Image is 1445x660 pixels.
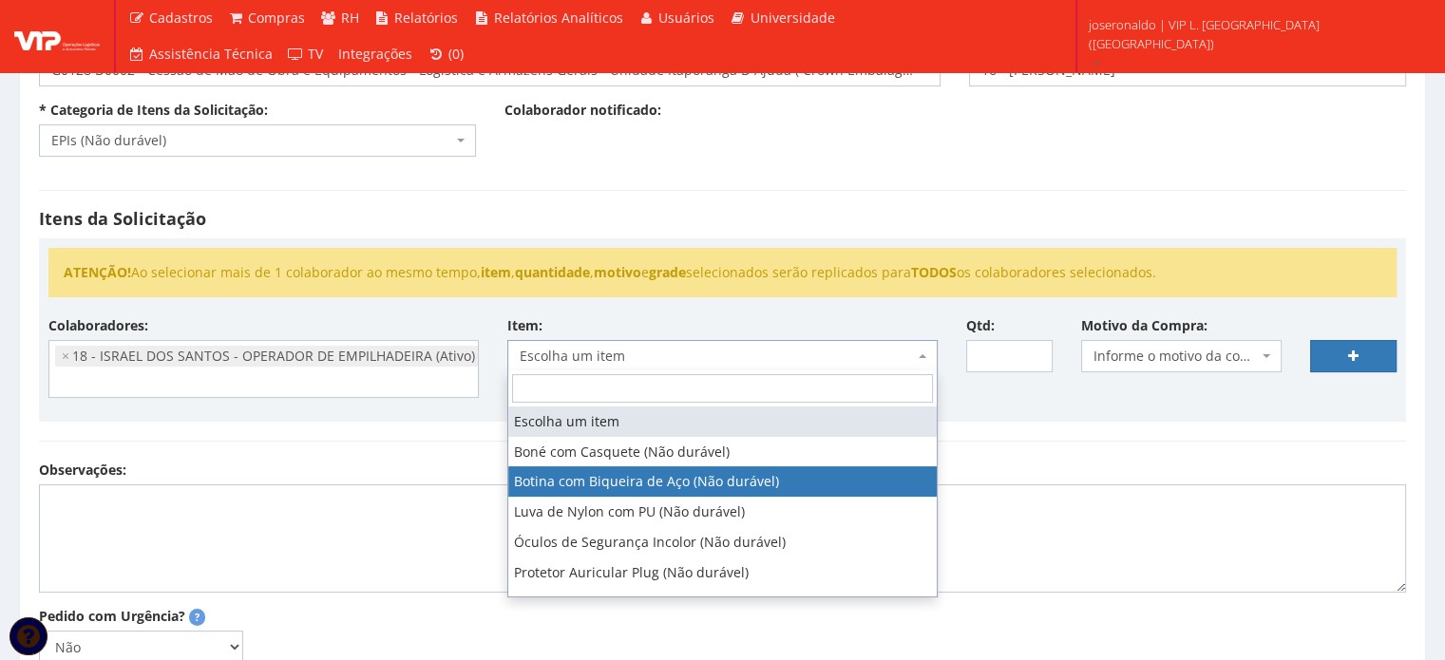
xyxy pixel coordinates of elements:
span: Compras [248,9,305,27]
li: Boné com Casquete (Não durável) [508,437,937,467]
label: Item: [507,316,542,335]
strong: ? [195,610,200,624]
span: Integrações [338,45,412,63]
a: TV [280,36,332,72]
label: Pedido com Urgência? [39,607,185,626]
a: (0) [420,36,471,72]
span: Informe o motivo da compra [1093,347,1259,366]
span: Informe o motivo da compra [1081,340,1283,372]
span: Assistência Técnica [149,45,273,63]
strong: ATENÇÃO! [64,263,131,281]
span: (0) [448,45,464,63]
span: Pedidos marcados como urgentes serão destacados com uma tarja vermelha e terão seu motivo de urgê... [189,609,205,626]
span: Relatórios Analíticos [494,9,623,27]
li: Luva de Nylon com PU (Não durável) [508,497,937,527]
a: Integrações [331,36,420,72]
span: joseronaldo | VIP L. [GEOGRAPHIC_DATA] ([GEOGRAPHIC_DATA]) [1089,15,1420,53]
span: Usuários [658,9,714,27]
strong: item [481,263,511,281]
label: Observações: [39,461,126,480]
span: RH [341,9,359,27]
li: Protetor Auricular Plug (Não durável) [508,557,937,588]
strong: grade [649,263,686,281]
span: × [62,347,69,366]
label: Qtd: [966,316,995,335]
span: Cadastros [149,9,213,27]
li: Protetor Auricular Tipo Concha (Não durável) [508,588,937,618]
li: 18 - ISRAEL DOS SANTOS - OPERADOR DE EMPILHADEIRA (Ativo) [55,346,482,367]
span: EPIs (Não durável) [39,124,476,157]
span: EPIs (Não durável) [51,131,452,150]
label: * Categoria de Itens da Solicitação: [39,101,268,120]
label: Motivo da Compra: [1081,316,1207,335]
strong: TODOS [911,263,957,281]
img: logo [14,22,100,50]
li: Escolha um item [508,406,937,437]
span: Universidade [751,9,835,27]
strong: motivo [594,263,641,281]
li: Botina com Biqueira de Aço (Não durável) [508,466,937,497]
li: Ao selecionar mais de 1 colaborador ao mesmo tempo, , , e selecionados serão replicados para os c... [64,263,1381,282]
span: Escolha um item [520,347,914,366]
span: Escolha um item [507,340,938,372]
label: Colaboradores: [48,316,148,335]
label: Colaborador notificado: [504,101,661,120]
strong: quantidade [515,263,590,281]
span: Relatórios [394,9,458,27]
strong: Itens da Solicitação [39,207,206,230]
a: Assistência Técnica [121,36,280,72]
span: TV [308,45,323,63]
li: Óculos de Segurança Incolor (Não durável) [508,527,937,557]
